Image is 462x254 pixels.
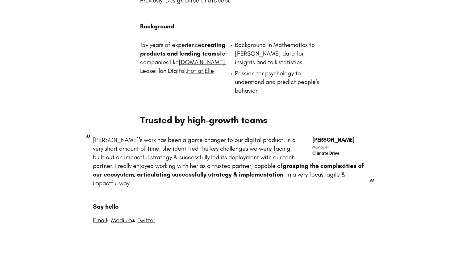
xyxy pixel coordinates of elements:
[111,216,132,224] a: Medium
[205,67,214,74] a: Elle
[140,22,369,31] h3: Background
[93,216,107,224] a: Email
[138,216,155,224] a: Twitter
[93,135,369,187] p: [PERSON_NAME]'s work has been a game changer to our digital product. In a very short amount of ti...
[235,40,322,66] p: Background in Mathematics to [PERSON_NAME] data for insights and talk statistics
[179,58,225,66] a: [DOMAIN_NAME]
[140,67,185,74] a: LeasePlan Digital
[93,202,369,239] div: · ▴
[140,115,322,126] h3: Trusted by high-growth teams
[93,202,369,211] h3: Say hello
[140,40,227,102] div: 15+ years of experience for companies like , , ,
[187,67,203,74] a: Hotjar
[235,69,322,95] p: Passion for psychology to understand and predict people's behavior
